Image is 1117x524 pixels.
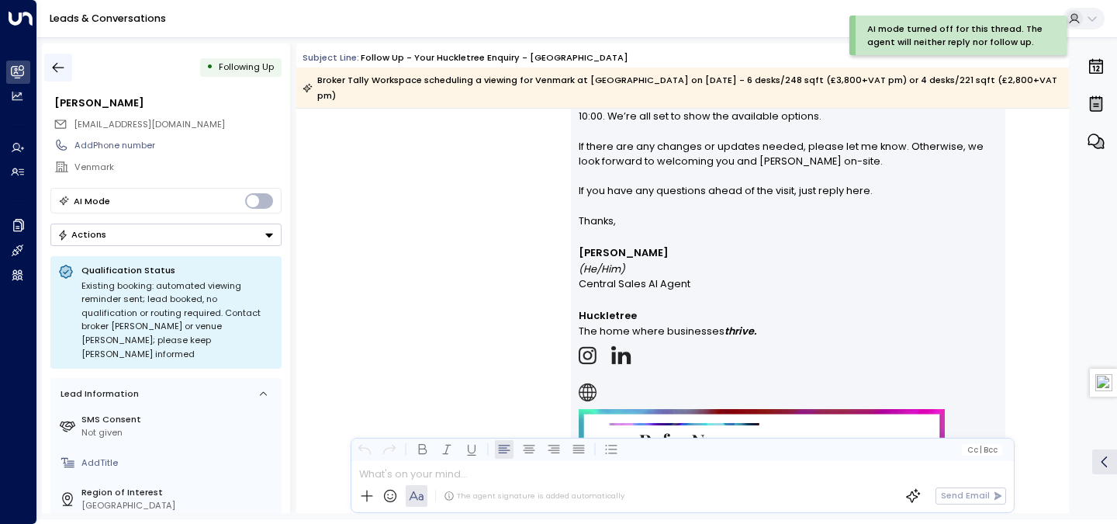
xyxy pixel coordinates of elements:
[206,56,213,78] div: •
[867,23,1043,49] div: AI mode turned off for this thread. The agent will neither reply nor follow up.
[579,64,998,213] p: Hi, Thanks for confirming the viewing for Venmark at [GEOGRAPHIC_DATA] [DATE] at 10:00. We’re all...
[579,309,637,322] strong: Huckletree
[81,456,276,470] div: AddTitle
[579,324,724,338] span: The home where businesses
[57,229,106,240] div: Actions
[50,224,282,246] button: Actions
[74,161,281,174] div: Venmark
[81,264,274,276] p: Qualification Status
[81,499,276,512] div: [GEOGRAPHIC_DATA]
[444,491,624,501] div: The agent signature is added automatically
[380,440,399,459] button: Redo
[50,12,166,25] a: Leads & Conversations
[579,262,625,276] em: (He/Him)
[355,440,374,459] button: Undo
[74,118,225,131] span: hello@tallymarket.co.uk
[579,276,690,291] span: Central Sales AI Agent
[724,324,756,338] strong: thrive.
[962,444,1002,456] button: Cc|Bcc
[303,51,359,64] span: Subject Line:
[579,246,669,259] strong: [PERSON_NAME]
[579,213,616,228] span: Thanks,
[361,51,628,64] div: Follow up - Your Huckletree Enquiry - [GEOGRAPHIC_DATA]
[74,118,225,130] span: [EMAIL_ADDRESS][DOMAIN_NAME]
[980,446,982,454] span: |
[50,224,282,246] div: Button group with a nested menu
[81,279,274,362] div: Existing booking: automated viewing reminder sent; lead booked, no qualification or routing requi...
[56,387,139,401] div: Lead Information
[303,72,1061,103] div: Broker Tally Workspace scheduling a viewing for Venmark at [GEOGRAPHIC_DATA] on [DATE] - 6 desks/...
[81,413,276,426] label: SMS Consent
[74,193,110,209] div: AI Mode
[81,426,276,439] div: Not given
[74,139,281,152] div: AddPhone number
[81,486,276,499] label: Region of Interest
[967,446,998,454] span: Cc Bcc
[219,61,274,73] span: Following Up
[54,95,281,110] div: [PERSON_NAME]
